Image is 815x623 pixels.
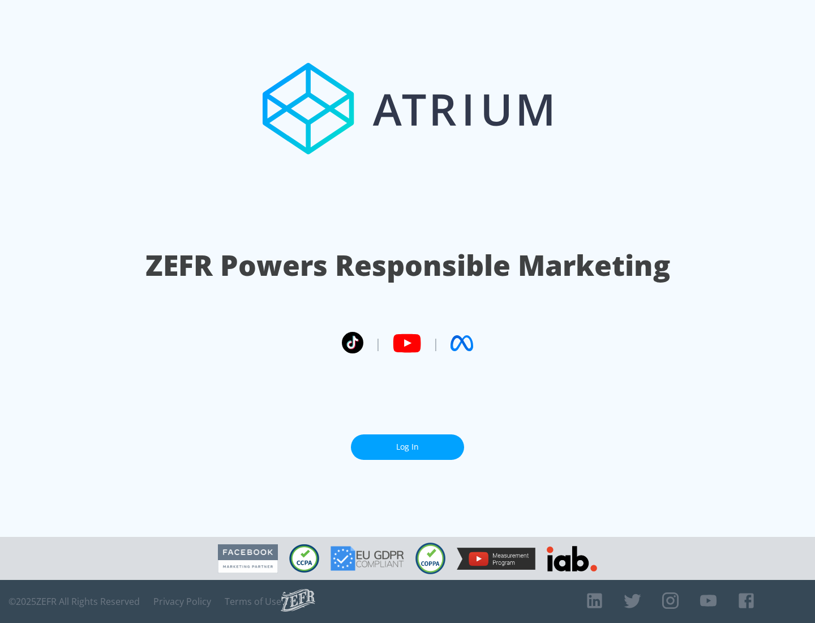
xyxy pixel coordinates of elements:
img: CCPA Compliant [289,544,319,573]
img: COPPA Compliant [415,543,445,574]
a: Log In [351,434,464,460]
span: | [375,335,381,352]
h1: ZEFR Powers Responsible Marketing [145,246,670,285]
span: © 2025 ZEFR All Rights Reserved [8,596,140,607]
img: Facebook Marketing Partner [218,544,278,573]
a: Privacy Policy [153,596,211,607]
img: IAB [547,546,597,571]
img: YouTube Measurement Program [457,548,535,570]
span: | [432,335,439,352]
img: GDPR Compliant [331,546,404,571]
a: Terms of Use [225,596,281,607]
